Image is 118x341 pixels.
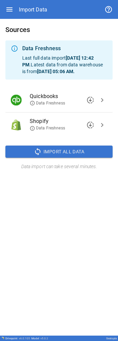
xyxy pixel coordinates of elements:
[30,117,96,125] span: Shopify
[98,121,106,129] span: chevron_right
[31,337,48,340] div: Model
[86,121,94,129] span: downloading
[5,24,113,35] h6: Sources
[11,120,22,130] img: Shopify
[34,148,42,156] span: sync
[43,148,84,156] span: Import All Data
[1,337,4,339] img: Drivepoint
[40,337,48,340] span: v 5.0.2
[106,337,117,340] div: Seatopia
[86,96,94,104] span: downloading
[30,125,65,131] span: Data Freshness
[5,146,113,158] button: Import All Data
[19,337,30,340] span: v 6.0.105
[5,337,30,340] div: Drivepoint
[22,55,94,67] b: [DATE] 12:42 PM
[30,92,96,100] span: Quickbooks
[5,163,113,170] h6: Data import can take several minutes.
[37,69,75,74] b: [DATE] 05:06 AM .
[22,55,107,75] p: Last full data import . Latest data from data warehouse is from
[98,96,106,104] span: chevron_right
[19,6,47,13] div: Import Data
[30,100,65,106] span: Data Freshness
[22,44,107,53] div: Data Freshness
[11,95,22,105] img: Quickbooks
